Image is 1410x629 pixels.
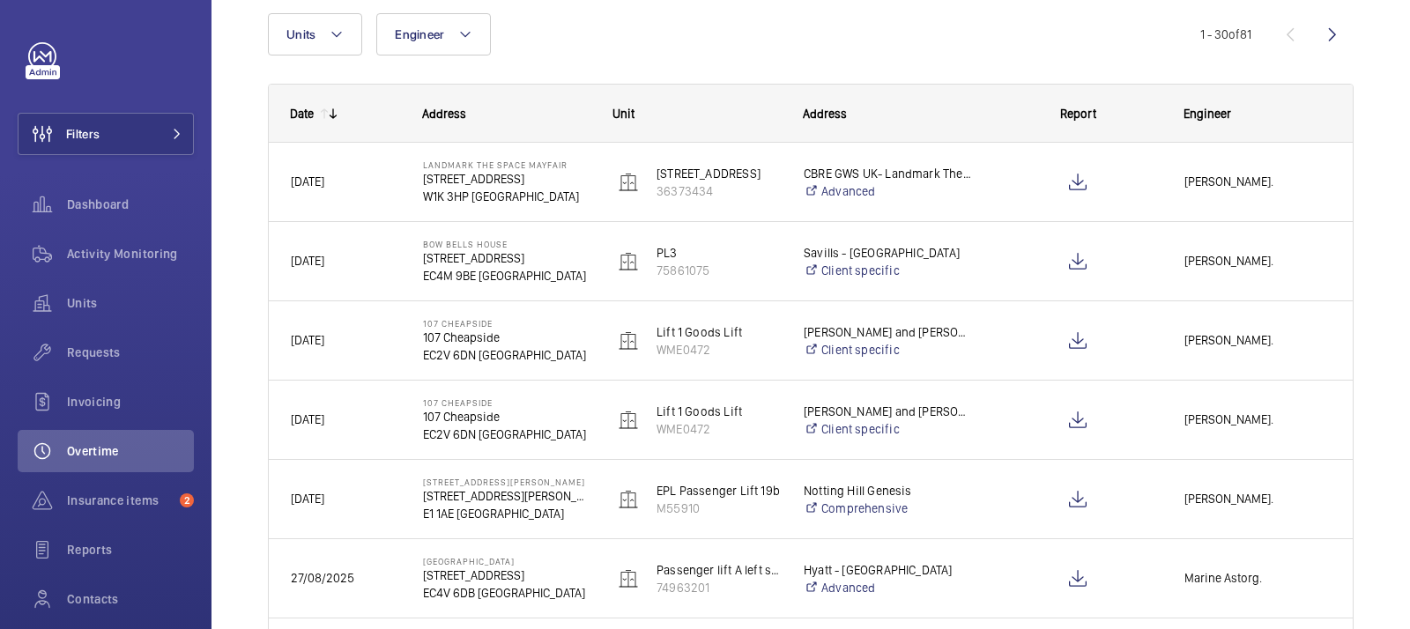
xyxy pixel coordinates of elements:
p: 74963201 [657,579,781,596]
p: Passenger lift A left side [657,561,781,579]
p: [STREET_ADDRESS][PERSON_NAME] [423,487,590,505]
img: elevator.svg [618,251,639,272]
p: W1K 3HP [GEOGRAPHIC_DATA] [423,188,590,205]
a: Client specific [804,341,971,359]
span: Overtime [67,442,194,460]
p: Bow Bells House [423,239,590,249]
p: EC4M 9BE [GEOGRAPHIC_DATA] [423,267,590,285]
button: Filters [18,113,194,155]
p: 107 Cheapside [423,408,590,425]
span: Units [286,27,315,41]
a: Comprehensive [804,499,971,517]
span: [PERSON_NAME]. [1184,251,1331,271]
p: M55910 [657,499,781,517]
p: 36373434 [657,182,781,200]
span: 1 - 30 81 [1200,28,1251,41]
img: elevator.svg [618,568,639,589]
button: Units [268,13,362,55]
p: WME0472 [657,420,781,438]
p: [PERSON_NAME] and [PERSON_NAME] 107 Cheapside [804,403,971,420]
span: Reports [67,541,194,559]
span: Marine Astorg. [1184,568,1331,588]
p: Hyatt - [GEOGRAPHIC_DATA] [804,561,971,579]
span: Engineer [1184,107,1231,121]
p: E1 1AE [GEOGRAPHIC_DATA] [423,505,590,522]
span: [DATE] [291,492,324,506]
span: of [1228,27,1240,41]
span: 2 [180,493,194,507]
p: [STREET_ADDRESS] [423,249,590,267]
span: Contacts [67,590,194,608]
div: Date [290,107,314,121]
p: CBRE GWS UK- Landmark The Space Mayfair [804,165,971,182]
p: WME0472 [657,341,781,359]
p: Notting Hill Genesis [804,482,971,499]
img: elevator.svg [618,489,639,510]
span: Requests [67,344,194,361]
img: elevator.svg [618,172,639,193]
span: [DATE] [291,333,324,347]
span: Units [67,294,194,312]
span: Invoicing [67,393,194,411]
p: 107 Cheapside [423,397,590,408]
span: Dashboard [67,196,194,213]
p: [STREET_ADDRESS] [423,170,590,188]
span: [DATE] [291,174,324,189]
p: Lift 1 Goods Lift [657,403,781,420]
p: [STREET_ADDRESS][PERSON_NAME] [423,477,590,487]
span: Activity Monitoring [67,245,194,263]
p: [STREET_ADDRESS] [657,165,781,182]
span: [PERSON_NAME]. [1184,489,1331,509]
a: Advanced [804,182,971,200]
span: Address [422,107,466,121]
img: elevator.svg [618,410,639,431]
p: EC2V 6DN [GEOGRAPHIC_DATA] [423,425,590,443]
p: [PERSON_NAME] and [PERSON_NAME] 107 Cheapside [804,323,971,341]
img: elevator.svg [618,330,639,351]
span: [PERSON_NAME]. [1184,330,1331,351]
span: Unit [612,107,634,121]
p: EC4V 6DB [GEOGRAPHIC_DATA] [423,584,590,602]
span: Report [1060,107,1096,121]
span: Address [803,107,847,121]
a: Client specific [804,262,971,279]
span: [DATE] [291,254,324,268]
span: [PERSON_NAME]. [1184,410,1331,430]
span: Filters [66,125,100,143]
a: Client specific [804,420,971,438]
p: [STREET_ADDRESS] [423,566,590,584]
span: Insurance items [67,492,173,509]
a: Advanced [804,579,971,596]
p: EPL Passenger Lift 19b [657,482,781,499]
p: EC2V 6DN [GEOGRAPHIC_DATA] [423,346,590,364]
span: Engineer [395,27,444,41]
span: [PERSON_NAME]. [1184,172,1331,192]
span: [DATE] [291,412,324,426]
p: Lift 1 Goods Lift [657,323,781,341]
p: PL3 [657,244,781,262]
p: Savills - [GEOGRAPHIC_DATA] [804,244,971,262]
button: Engineer [376,13,491,55]
p: [GEOGRAPHIC_DATA] [423,556,590,566]
p: 107 Cheapside [423,318,590,329]
p: 107 Cheapside [423,329,590,346]
span: 27/08/2025 [291,571,354,585]
p: Landmark The Space Mayfair [423,159,590,170]
p: 75861075 [657,262,781,279]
